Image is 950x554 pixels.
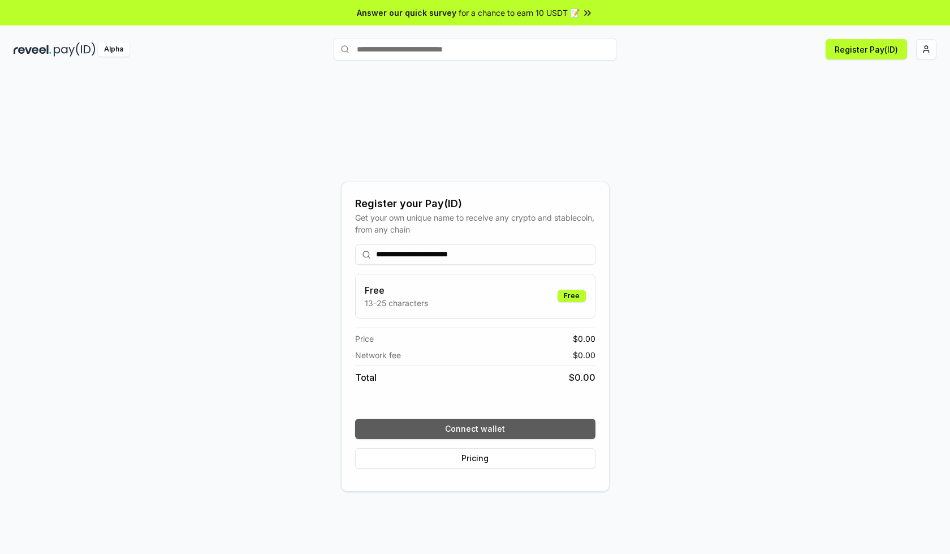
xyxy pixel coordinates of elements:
span: $ 0.00 [573,349,595,361]
img: pay_id [54,42,96,57]
span: Network fee [355,349,401,361]
p: 13-25 characters [365,297,428,309]
h3: Free [365,284,428,297]
button: Pricing [355,448,595,469]
span: Answer our quick survey [357,7,456,19]
img: reveel_dark [14,42,51,57]
span: for a chance to earn 10 USDT 📝 [459,7,580,19]
button: Connect wallet [355,419,595,439]
div: Get your own unique name to receive any crypto and stablecoin, from any chain [355,212,595,235]
span: $ 0.00 [573,333,595,345]
div: Register your Pay(ID) [355,196,595,212]
div: Alpha [98,42,129,57]
span: Total [355,371,377,384]
button: Register Pay(ID) [826,39,907,59]
span: $ 0.00 [569,371,595,384]
div: Free [558,290,586,302]
span: Price [355,333,374,345]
